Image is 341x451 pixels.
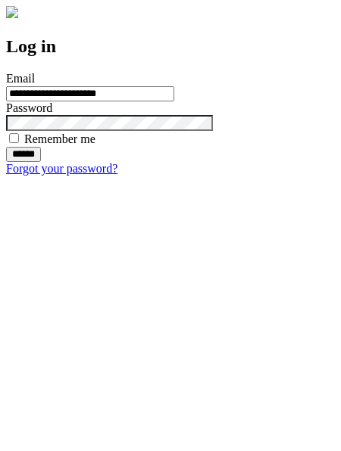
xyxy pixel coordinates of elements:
label: Password [6,101,52,114]
label: Remember me [24,132,95,145]
label: Email [6,72,35,85]
img: logo-4e3dc11c47720685a147b03b5a06dd966a58ff35d612b21f08c02c0306f2b779.png [6,6,18,18]
a: Forgot your password? [6,162,117,175]
h2: Log in [6,36,335,57]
